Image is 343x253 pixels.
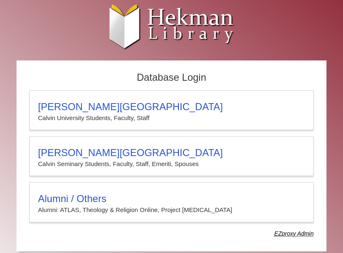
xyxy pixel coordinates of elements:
[38,147,305,159] h3: [PERSON_NAME][GEOGRAPHIC_DATA]
[38,205,305,215] p: Alumni: ATLAS, Theology & Religion Online, Project [MEDICAL_DATA]
[38,193,305,205] h3: Alumni / Others
[38,193,305,215] summary: Alumni / OthersAlumni: ATLAS, Theology & Religion Online, Project [MEDICAL_DATA]
[274,230,314,237] dfn: Use Alumni login
[29,90,314,130] a: [PERSON_NAME][GEOGRAPHIC_DATA]Calvin University Students, Faculty, Staff
[38,113,305,123] p: Calvin University Students, Faculty, Staff
[25,69,318,86] h2: Database Login
[38,101,305,113] h3: [PERSON_NAME][GEOGRAPHIC_DATA]
[38,159,305,169] p: Calvin Seminary Students, Faculty, Staff, Emeriti, Spouses
[29,136,314,176] a: [PERSON_NAME][GEOGRAPHIC_DATA]Calvin Seminary Students, Faculty, Staff, Emeriti, Spouses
